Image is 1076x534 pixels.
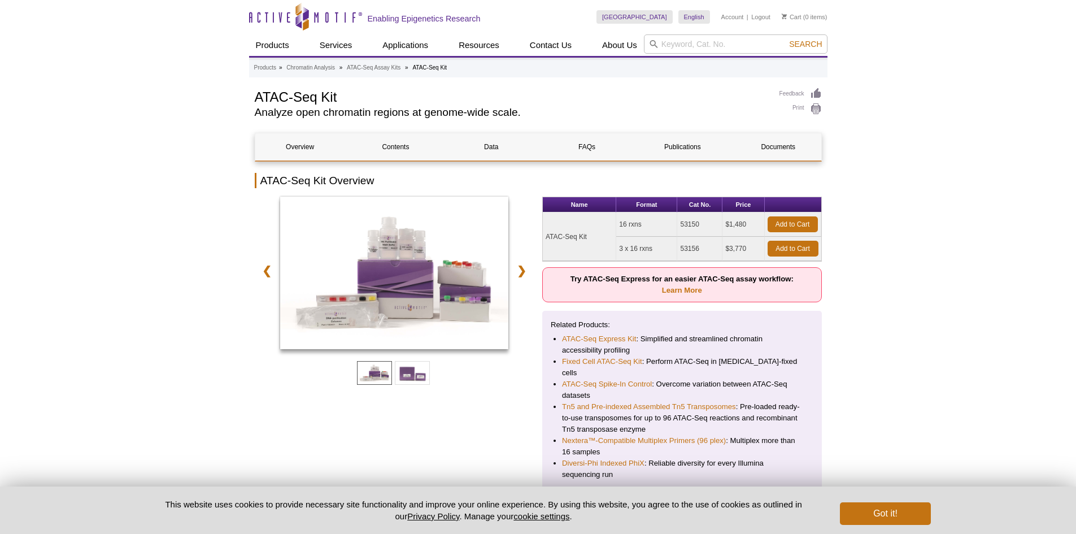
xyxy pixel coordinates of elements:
a: [GEOGRAPHIC_DATA] [596,10,673,24]
a: Tn5 and Pre-indexed Assembled Tn5 Transposomes [562,401,736,413]
li: (0 items) [782,10,827,24]
a: Chromatin Analysis [286,63,335,73]
a: ATAC-Seq Express Kit [562,333,636,345]
a: Add to Cart [768,216,818,232]
a: Account [721,13,744,21]
a: Publications [638,133,728,160]
a: ATAC-Seq Spike-In Control [562,379,652,390]
h2: Enabling Epigenetics Research [368,14,481,24]
p: Related Products: [551,319,813,331]
li: : Reliable diversity for every Illumina sequencing run [562,458,802,480]
th: Format [616,197,677,212]
a: Print [779,103,822,115]
h2: ATAC-Seq Kit Overview [255,173,822,188]
td: $3,770 [722,237,764,261]
a: Documents [733,133,823,160]
a: Contact Us [523,34,578,56]
button: Got it! [840,502,930,525]
td: ATAC-Seq Kit [543,212,616,261]
li: : Multiplex more than 16 samples [562,435,802,458]
a: Feedback [779,88,822,100]
strong: Try ATAC-Seq Express for an easier ATAC-Seq assay workflow: [570,275,794,294]
a: Add to Cart [768,241,818,257]
th: Cat No. [677,197,722,212]
a: Cart [782,13,801,21]
a: Diversi-Phi Indexed PhiX [562,458,644,469]
a: FAQs [542,133,631,160]
td: 16 rxns [616,212,677,237]
td: 53156 [677,237,722,261]
a: Products [249,34,296,56]
a: Resources [452,34,506,56]
a: Overview [255,133,345,160]
button: cookie settings [513,511,569,521]
input: Keyword, Cat. No. [644,34,827,54]
a: ATAC-Seq Assay Kits [347,63,400,73]
a: Applications [376,34,435,56]
th: Price [722,197,764,212]
a: Learn More [662,286,702,294]
a: Products [254,63,276,73]
th: Name [543,197,616,212]
a: ❮ [255,258,279,284]
a: Logout [751,13,770,21]
li: » [405,64,408,71]
a: Services [313,34,359,56]
a: English [678,10,710,24]
li: : Overcome variation between ATAC-Seq datasets [562,379,802,401]
a: Privacy Policy [407,511,459,521]
td: $1,480 [722,212,764,237]
a: Nextera™-Compatible Multiplex Primers (96 plex) [562,435,726,446]
p: This website uses cookies to provide necessary site functionality and improve your online experie... [146,498,822,522]
img: Your Cart [782,14,787,19]
button: Search [786,39,825,49]
a: ❯ [509,258,534,284]
li: ATAC-Seq Kit [412,64,447,71]
li: » [339,64,343,71]
li: : Perform ATAC-Seq in [MEDICAL_DATA]-fixed cells [562,356,802,379]
li: | [747,10,748,24]
li: » [279,64,282,71]
a: ATAC-Seq Kit [280,197,509,353]
li: : Simplified and streamlined chromatin accessibility profiling [562,333,802,356]
a: Contents [351,133,441,160]
a: Data [446,133,536,160]
td: 53150 [677,212,722,237]
span: Search [789,40,822,49]
a: Fixed Cell ATAC-Seq Kit [562,356,642,367]
td: 3 x 16 rxns [616,237,677,261]
a: About Us [595,34,644,56]
h2: Analyze open chromatin regions at genome-wide scale. [255,107,768,118]
h1: ATAC-Seq Kit [255,88,768,105]
li: : Pre-loaded ready-to-use transposomes for up to 96 ATAC-Seq reactions and recombinant Tn5 transp... [562,401,802,435]
img: ATAC-Seq Kit [280,197,509,349]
